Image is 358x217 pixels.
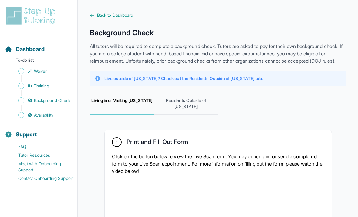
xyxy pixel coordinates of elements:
[5,45,45,54] a: Dashboard
[5,82,77,90] a: Training
[2,57,75,66] p: To-do list
[116,138,118,146] span: 1
[5,67,77,75] a: Waiver
[34,68,47,74] span: Waiver
[154,93,218,115] span: Residents Outside of [US_STATE]
[2,35,75,56] button: Dashboard
[5,174,77,183] a: Contact Onboarding Support
[34,97,70,103] span: Background Check
[112,153,324,175] p: Click on the button below to view the Live Scan form. You may either print or send a completed fo...
[5,159,77,174] a: Meet with Onboarding Support
[34,83,49,89] span: Training
[90,28,346,38] h1: Background Check
[34,112,53,118] span: Availability
[127,138,188,148] h2: Print and Fill Out Form
[97,12,133,18] span: Back to Dashboard
[5,151,77,159] a: Tutor Resources
[5,96,77,105] a: Background Check
[104,75,263,82] p: Live outside of [US_STATE]? Check out the Residents Outside of [US_STATE] tab.
[5,6,59,26] img: logo
[5,111,77,119] a: Availability
[90,12,346,18] a: Back to Dashboard
[90,43,346,65] p: All tutors will be required to complete a background check. Tutors are asked to pay for their own...
[90,93,346,115] nav: Tabs
[5,142,77,151] a: FAQ
[90,93,154,115] span: Living in or Visiting [US_STATE]
[16,45,45,54] span: Dashboard
[2,121,75,141] button: Support
[16,130,37,139] span: Support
